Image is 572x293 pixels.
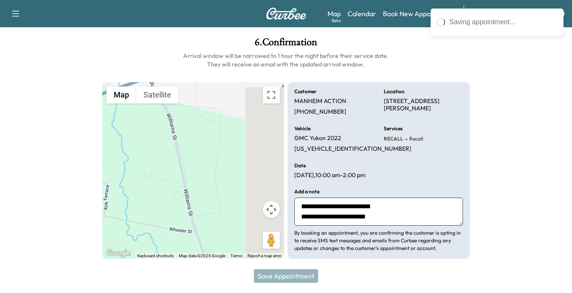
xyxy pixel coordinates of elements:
button: Drag Pegman onto the map to open Street View [263,232,280,249]
button: Show street map [106,86,136,103]
div: Beta [332,17,341,24]
button: Show satellite imagery [136,86,178,103]
a: Open this area in Google Maps (opens a new window) [104,248,132,259]
p: [DATE] , 10:00 am - 2:00 pm [294,172,365,179]
div: Saving appointment... [449,17,558,27]
h6: Vehicle [294,126,310,131]
h6: Customer [294,89,316,94]
a: MapBeta [328,9,341,19]
p: [PHONE_NUMBER] [294,108,346,116]
h6: Add a note [294,189,319,194]
img: Google [104,248,132,259]
img: Curbee Logo [266,8,307,20]
span: Map data ©2025 Google [179,253,225,258]
span: Recall [408,135,423,142]
a: Book New Appointment [383,9,455,19]
h6: Arrival window will be narrowed to 1 hour the night before their service date. They will receive ... [102,52,470,69]
a: Terms (opens in new tab) [230,253,242,258]
button: Keyboard shortcuts [137,253,174,259]
p: [US_VEHICLE_IDENTIFICATION_NUMBER] [294,145,411,153]
a: Report a map error [247,253,282,258]
span: - [403,135,408,143]
h6: Location [384,89,405,94]
p: MANHEIM ACTION [294,98,346,105]
span: RECALL [384,135,403,142]
h1: 6 . Confirmation [102,37,470,52]
a: Calendar [348,9,376,19]
h6: Date [294,163,306,168]
button: Toggle fullscreen view [263,86,280,103]
p: [STREET_ADDRESS][PERSON_NAME] [384,98,463,112]
p: GMC Yukon 2022 [294,135,341,142]
h6: Services [384,126,402,131]
p: By booking an appointment, you are confirming the customer is opting in to receive SMS text messa... [294,229,463,252]
button: Map camera controls [263,201,280,218]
